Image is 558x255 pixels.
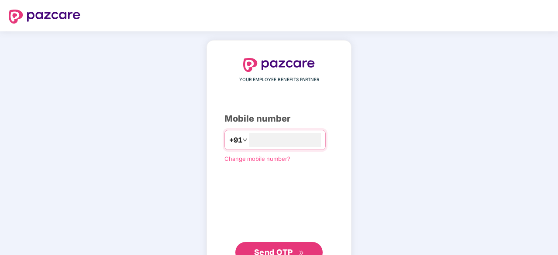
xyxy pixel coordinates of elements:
img: logo [243,58,315,72]
div: Mobile number [224,112,334,126]
span: YOUR EMPLOYEE BENEFITS PARTNER [239,76,319,83]
span: +91 [229,135,242,146]
span: down [242,137,248,143]
a: Change mobile number? [224,155,290,162]
img: logo [9,10,80,24]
